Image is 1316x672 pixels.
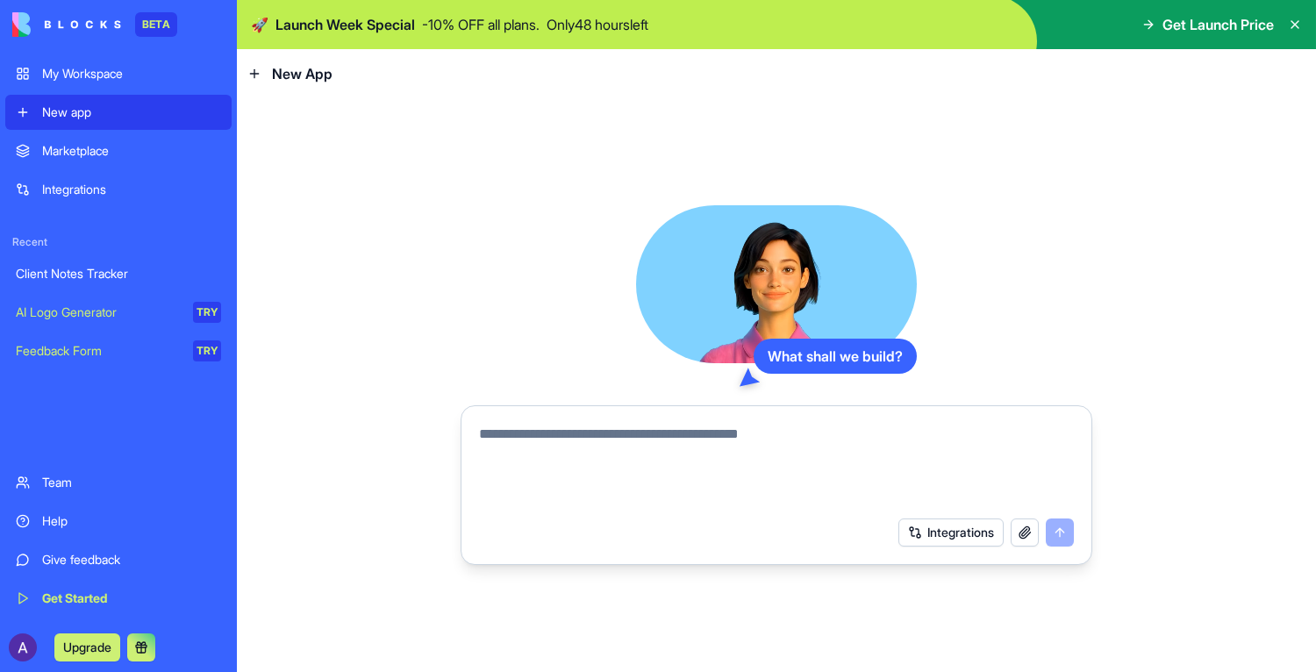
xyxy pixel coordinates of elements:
[1162,14,1274,35] span: Get Launch Price
[42,512,221,530] div: Help
[193,340,221,361] div: TRY
[193,302,221,323] div: TRY
[42,142,221,160] div: Marketplace
[5,172,232,207] a: Integrations
[5,133,232,168] a: Marketplace
[12,12,121,37] img: logo
[42,65,221,82] div: My Workspace
[422,14,540,35] p: - 10 % OFF all plans.
[5,295,232,330] a: AI Logo GeneratorTRY
[5,235,232,249] span: Recent
[16,304,181,321] div: AI Logo Generator
[135,12,177,37] div: BETA
[42,590,221,607] div: Get Started
[9,633,37,661] img: ACg8ocLRE8vLIPJgC_uJhQ2RFPET12rZut7TX0OsRUcbg2H7OKZxPQ=s96-c
[5,95,232,130] a: New app
[42,551,221,568] div: Give feedback
[5,256,232,291] a: Client Notes Tracker
[275,14,415,35] span: Launch Week Special
[42,181,221,198] div: Integrations
[54,638,120,655] a: Upgrade
[272,63,333,84] span: New App
[16,265,221,282] div: Client Notes Tracker
[5,542,232,577] a: Give feedback
[251,14,268,35] span: 🚀
[5,465,232,500] a: Team
[42,104,221,121] div: New app
[547,14,648,35] p: Only 48 hours left
[5,333,232,368] a: Feedback FormTRY
[42,474,221,491] div: Team
[16,342,181,360] div: Feedback Form
[898,518,1004,547] button: Integrations
[5,581,232,616] a: Get Started
[754,339,917,374] div: What shall we build?
[12,12,177,37] a: BETA
[5,504,232,539] a: Help
[54,633,120,661] button: Upgrade
[5,56,232,91] a: My Workspace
